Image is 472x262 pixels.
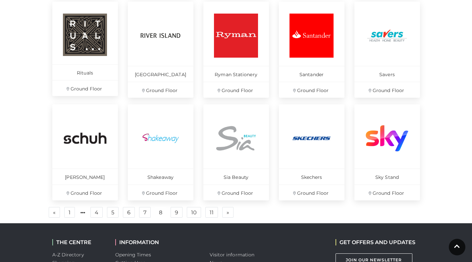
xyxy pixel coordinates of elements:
a: Previous [49,207,60,218]
p: [PERSON_NAME] [52,169,118,184]
p: Sia Beauty [203,169,269,184]
p: [GEOGRAPHIC_DATA] [128,66,193,82]
a: Sky Stand Ground Floor [354,104,420,200]
a: Visitor information [210,252,255,258]
p: Shakeaway [128,169,193,184]
a: Savers Ground Floor [354,2,420,98]
a: 10 [187,207,201,218]
a: 6 [123,207,135,218]
p: Skechers [279,169,344,184]
a: Sia Beauty Ground Floor [203,104,269,200]
a: 1 [64,207,75,218]
a: 4 [90,207,103,218]
a: 8 [155,207,166,218]
a: A-Z Directory [52,252,84,258]
span: » [227,210,229,215]
p: Ground Floor [279,82,344,98]
span: « [53,210,56,215]
p: Ground Floor [128,184,193,200]
a: [PERSON_NAME] Ground Floor [52,104,118,200]
a: Skechers Ground Floor [279,104,344,200]
a: Opening Times [115,252,151,258]
a: 7 [139,207,151,218]
a: Next [222,207,234,218]
p: Santander [279,66,344,82]
h2: THE CENTRE [52,239,105,245]
a: 5 [107,207,119,218]
a: [GEOGRAPHIC_DATA] Ground Floor [128,2,193,98]
a: Ryman Stationery Ground Floor [203,2,269,98]
p: Rituals [52,64,118,80]
p: Ground Floor [279,184,344,200]
h2: INFORMATION [115,239,200,245]
p: Ground Floor [52,80,118,96]
p: Ground Floor [203,82,269,98]
a: Santander Ground Floor [279,2,344,98]
a: 11 [205,207,218,218]
a: Rituals Ground Floor [52,2,118,96]
a: 9 [171,207,183,218]
p: Savers [354,66,420,82]
p: Ground Floor [203,184,269,200]
p: Ground Floor [52,184,118,200]
p: Ground Floor [354,82,420,98]
p: Ground Floor [354,184,420,200]
p: Ground Floor [128,82,193,98]
p: Sky Stand [354,169,420,184]
p: Ryman Stationery [203,66,269,82]
h2: GET OFFERS AND UPDATES [336,239,415,245]
a: Shakeaway Ground Floor [128,104,193,200]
